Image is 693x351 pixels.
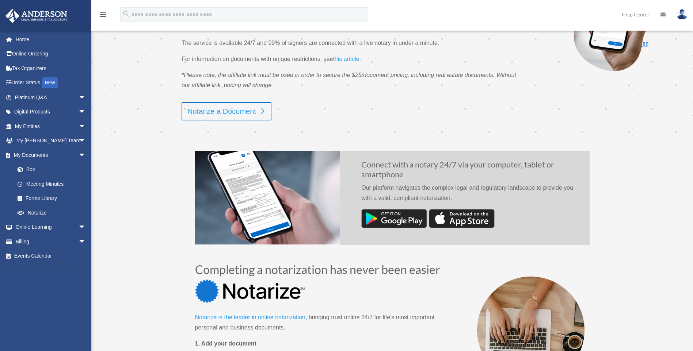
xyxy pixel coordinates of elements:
span: arrow_drop_down [79,148,93,163]
span: For information on documents with unique restrictions, see [182,56,333,62]
a: Meeting Minutes [10,177,97,191]
a: My [PERSON_NAME] Teamarrow_drop_down [5,134,97,148]
a: My Entitiesarrow_drop_down [5,119,97,134]
span: arrow_drop_down [79,105,93,120]
a: Billingarrow_drop_down [5,234,97,249]
img: User Pic [677,9,688,20]
span: *Please note, the affiliate link must be used in order to secure the $25/document pricing, includ... [182,72,516,88]
span: arrow_drop_down [79,134,93,148]
strong: 1. Add your document [195,340,256,347]
i: menu [99,10,107,19]
a: Platinum Q&Aarrow_drop_down [5,90,97,105]
a: Events Calendar [5,249,97,263]
div: NEW [42,77,58,88]
a: Notarize is the leader in online notarization [195,314,305,324]
a: Home [5,32,97,47]
a: Notarize [10,205,93,220]
img: Anderson Advisors Platinum Portal [3,9,69,23]
span: The service is available 24/7 and 99% of signers are connected with a live notary in under a minute. [182,40,439,46]
a: menu [99,13,107,19]
a: Online Learningarrow_drop_down [5,220,97,235]
span: arrow_drop_down [79,90,93,105]
img: Notarize Doc-1 [195,151,340,245]
span: this article [333,56,359,62]
h2: Completing a notarization has never been easier [195,264,451,279]
p: , bringing trust online 24/7 for life’s most important personal and business documents. [195,312,451,339]
a: Forms Library [10,191,97,206]
span: . [359,56,361,62]
span: arrow_drop_down [79,119,93,134]
a: Tax Organizers [5,61,97,76]
a: My Documentsarrow_drop_down [5,148,97,162]
a: Digital Productsarrow_drop_down [5,105,97,119]
a: Notarize a Document [182,102,271,120]
a: Order StatusNEW [5,76,97,90]
p: Our platform navigates the complex legal and regulatory landscape to provide you with a valid, co... [361,183,578,209]
h2: Connect with a notary 24/7 via your computer, tablet or smartphone [361,160,578,183]
a: this article [333,56,359,66]
span: arrow_drop_down [79,234,93,249]
a: Online Ordering [5,47,97,61]
span: arrow_drop_down [79,220,93,235]
i: search [122,10,130,18]
a: Box [10,162,97,177]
